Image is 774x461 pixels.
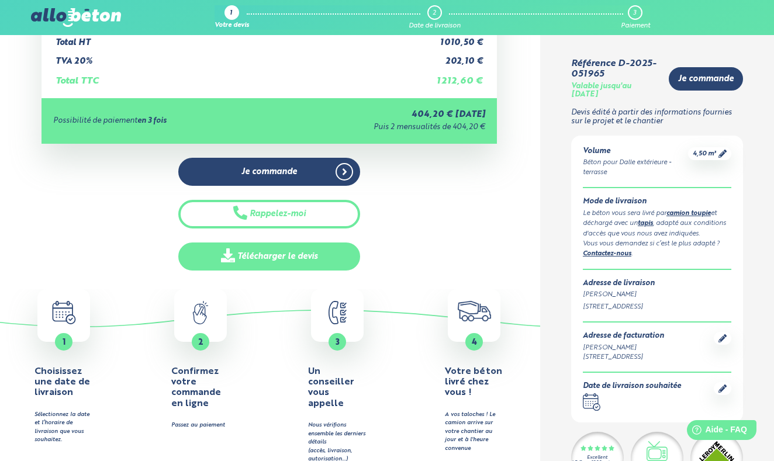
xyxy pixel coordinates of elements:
[583,332,664,341] div: Adresse de facturation
[409,22,461,30] div: Date de livraison
[271,123,485,132] div: Puis 2 mensualités de 404,20 €
[433,9,436,17] div: 2
[230,10,232,18] div: 1
[178,158,360,186] a: Je commande
[583,382,681,391] div: Date de livraison souhaitée
[241,167,297,177] span: Je commande
[429,67,485,86] td: 1 212,60 €
[429,28,485,48] td: 1 010,50 €
[215,22,249,30] div: Votre devis
[583,239,731,259] div: Vous vous demandez si c’est le plus adapté ? .
[178,200,360,228] button: Rappelez-moi
[215,5,249,30] a: 1 Votre devis
[63,338,65,346] span: 1
[638,220,653,227] a: tapis
[583,147,688,156] div: Volume
[53,28,429,48] td: Total HT
[587,455,607,460] div: Excellent
[583,251,631,257] a: Contactez-nous
[669,67,743,91] a: Je commande
[678,74,734,84] span: Je commande
[178,242,360,271] a: Télécharger le devis
[666,210,711,217] a: camion toupie
[583,158,688,178] div: Béton pour Dalle extérieure - terrasse
[458,301,491,321] img: truck.c7a9816ed8b9b1312949.png
[583,209,731,239] div: Le béton vous sera livré par et déchargé avec un , adapté aux conditions d'accès que vous nous av...
[198,338,203,346] span: 2
[53,47,429,67] td: TVA 20%
[308,366,367,410] h4: Un conseiller vous appelle
[445,366,503,398] h4: Votre béton livré chez vous !
[583,352,664,362] div: [STREET_ADDRESS]
[571,82,659,99] div: Valable jusqu'au [DATE]
[571,109,743,126] p: Devis édité à partir des informations fournies sur le projet et le chantier
[621,22,650,30] div: Paiement
[336,338,340,346] span: 3
[31,8,121,27] img: allobéton
[445,411,503,453] div: A vos taloches ! Le camion arrive sur votre chantier au jour et à l'heure convenue
[171,421,230,429] div: Passez au paiement
[53,67,429,86] td: Total TTC
[583,290,731,300] div: [PERSON_NAME]
[137,117,167,124] strong: en 3 fois
[171,366,230,410] h4: Confirmez votre commande en ligne
[34,411,93,445] div: Sélectionnez la date et l’horaire de livraison que vous souhaitez.
[583,279,731,288] div: Adresse de livraison
[621,5,650,30] a: 3 Paiement
[271,110,485,120] div: 404,20 € [DATE]
[409,5,461,30] a: 2 Date de livraison
[583,343,664,353] div: [PERSON_NAME]
[571,58,659,80] div: Référence D-2025-051965
[53,117,271,126] div: Possibilité de paiement
[633,9,636,17] div: 3
[583,302,731,312] div: [STREET_ADDRESS]
[135,289,266,430] a: 2 Confirmez votre commande en ligne Passez au paiement
[583,197,731,206] div: Mode de livraison
[472,338,477,346] span: 4
[34,366,93,398] h4: Choisissez une date de livraison
[429,47,485,67] td: 202,10 €
[670,415,761,448] iframe: Help widget launcher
